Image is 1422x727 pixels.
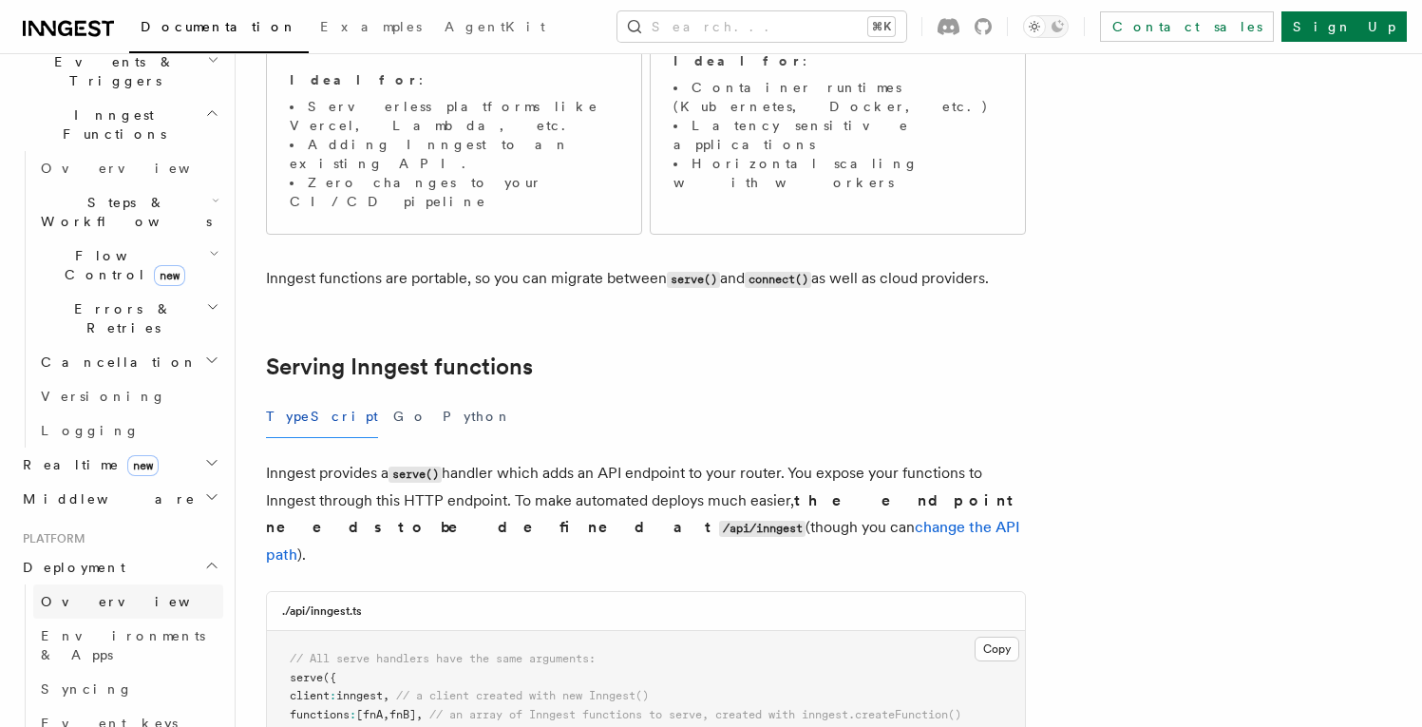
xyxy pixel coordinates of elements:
button: Python [443,395,512,438]
span: // an array of Inngest functions to serve, created with inngest.createFunction() [429,708,961,721]
strong: Ideal for [290,72,419,87]
span: Examples [320,19,422,34]
span: , [383,689,389,702]
a: Syncing [33,672,223,706]
span: Cancellation [33,353,198,372]
span: fnB] [389,708,416,721]
div: Inngest Functions [15,151,223,448]
code: serve() [389,467,442,483]
span: new [154,265,185,286]
li: Adding Inngest to an existing API. [290,135,618,173]
p: Inngest provides a handler which adds an API endpoint to your router. You expose your functions t... [266,460,1026,568]
span: functions [290,708,350,721]
li: Container runtimes (Kubernetes, Docker, etc.) [673,78,1002,116]
a: Sign Up [1281,11,1407,42]
span: // All serve handlers have the same arguments: [290,652,596,665]
span: Middleware [15,489,196,508]
button: Go [393,395,427,438]
span: Inngest Functions [15,105,205,143]
button: Copy [975,637,1019,661]
span: Overview [41,161,237,176]
span: Logging [41,423,140,438]
span: Documentation [141,19,297,34]
span: ({ [323,671,336,684]
span: // a client created with new Inngest() [396,689,649,702]
a: Contact sales [1100,11,1274,42]
button: Realtimenew [15,448,223,482]
li: Serverless platforms like Vercel, Lambda, etc. [290,97,618,135]
button: Search...⌘K [617,11,906,42]
button: TypeScript [266,395,378,438]
code: serve() [667,272,720,288]
span: new [127,455,159,476]
span: , [383,708,389,721]
p: Inngest functions are portable, so you can migrate between and as well as cloud providers. [266,265,1026,293]
li: Latency sensitive applications [673,116,1002,154]
button: Errors & Retries [33,292,223,345]
kbd: ⌘K [868,17,895,36]
button: Flow Controlnew [33,239,223,292]
button: Inngest Functions [15,98,223,151]
span: Platform [15,531,85,546]
span: Flow Control [33,246,209,284]
button: Toggle dark mode [1023,15,1069,38]
span: Deployment [15,558,125,577]
a: Overview [33,151,223,185]
span: Realtime [15,455,159,474]
span: client [290,689,330,702]
span: : [350,708,356,721]
span: serve [290,671,323,684]
span: : [330,689,336,702]
a: Documentation [129,6,309,53]
button: Cancellation [33,345,223,379]
button: Steps & Workflows [33,185,223,239]
button: Middleware [15,482,223,516]
a: Overview [33,584,223,619]
span: [fnA [356,708,383,721]
code: connect() [745,272,811,288]
span: Overview [41,594,237,609]
span: , [416,708,423,721]
a: Logging [33,413,223,448]
span: Versioning [41,389,166,404]
code: /api/inngest [719,521,806,537]
strong: Ideal for [673,53,803,68]
p: : [673,51,1002,70]
a: Environments & Apps [33,619,223,672]
a: Versioning [33,379,223,413]
a: AgentKit [433,6,557,51]
li: Horizontal scaling with workers [673,154,1002,192]
a: Serving Inngest functions [266,354,533,380]
span: Errors & Retries [33,299,206,337]
h3: ./api/inngest.ts [282,603,362,619]
p: : [290,70,618,89]
span: Environments & Apps [41,628,205,662]
span: AgentKit [445,19,545,34]
span: Syncing [41,681,133,697]
li: Zero changes to your CI/CD pipeline [290,173,618,211]
span: Events & Triggers [15,52,207,90]
button: Events & Triggers [15,45,223,98]
span: inngest [336,689,383,702]
a: Examples [309,6,433,51]
span: Steps & Workflows [33,193,212,231]
button: Deployment [15,550,223,584]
